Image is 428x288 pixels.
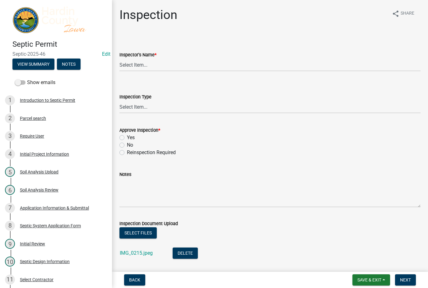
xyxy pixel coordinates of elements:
span: Share [401,10,414,17]
div: 4 [5,149,15,159]
label: Reinspection Required [127,149,176,156]
a: Edit [102,51,110,57]
span: Save & Exit [357,277,381,282]
button: shareShare [387,7,419,20]
div: Initial Review [20,242,45,246]
button: Save & Exit [352,274,390,286]
label: Inspector's Name [119,53,156,57]
a: IMG_0215.jpeg [120,250,153,256]
wm-modal-confirm: Delete Document [173,251,198,257]
wm-modal-confirm: Summary [12,62,54,67]
label: Inspection Document Upload [119,222,178,226]
label: Notes [119,172,131,177]
div: 1 [5,95,15,105]
div: Septic Design Information [20,259,70,264]
span: Next [400,277,411,282]
div: 10 [5,257,15,267]
button: Select files [119,227,157,238]
div: 5 [5,167,15,177]
img: Hardin County, Iowa [12,7,102,33]
span: Septic-2025-46 [12,51,100,57]
div: Septic System Application Form [20,224,81,228]
button: Back [124,274,145,286]
wm-modal-confirm: Edit Application Number [102,51,110,57]
div: Initial Project Information [20,152,69,156]
wm-modal-confirm: Notes [57,62,81,67]
div: 7 [5,203,15,213]
div: 11 [5,275,15,285]
div: Soil Analysis Upload [20,170,58,174]
div: Introduction to Septic Permit [20,98,75,102]
label: Inspection Type [119,95,151,99]
i: share [392,10,399,17]
div: Select Contractor [20,277,53,282]
button: Notes [57,59,81,70]
div: 9 [5,239,15,249]
label: Show emails [15,79,55,86]
div: 6 [5,185,15,195]
label: Approve Inspection [119,128,160,133]
button: View Summary [12,59,54,70]
h4: Septic Permit [12,40,107,49]
button: Next [395,274,416,286]
label: Yes [127,134,135,141]
div: 3 [5,131,15,141]
div: 2 [5,113,15,123]
div: Soil Analysis Review [20,188,58,192]
button: Delete [173,248,198,259]
div: 8 [5,221,15,231]
label: No [127,141,133,149]
div: Parcel search [20,116,46,120]
div: Application Information & Submittal [20,206,89,210]
div: Require User [20,134,44,138]
h1: Inspection [119,7,177,22]
span: Back [129,277,140,282]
